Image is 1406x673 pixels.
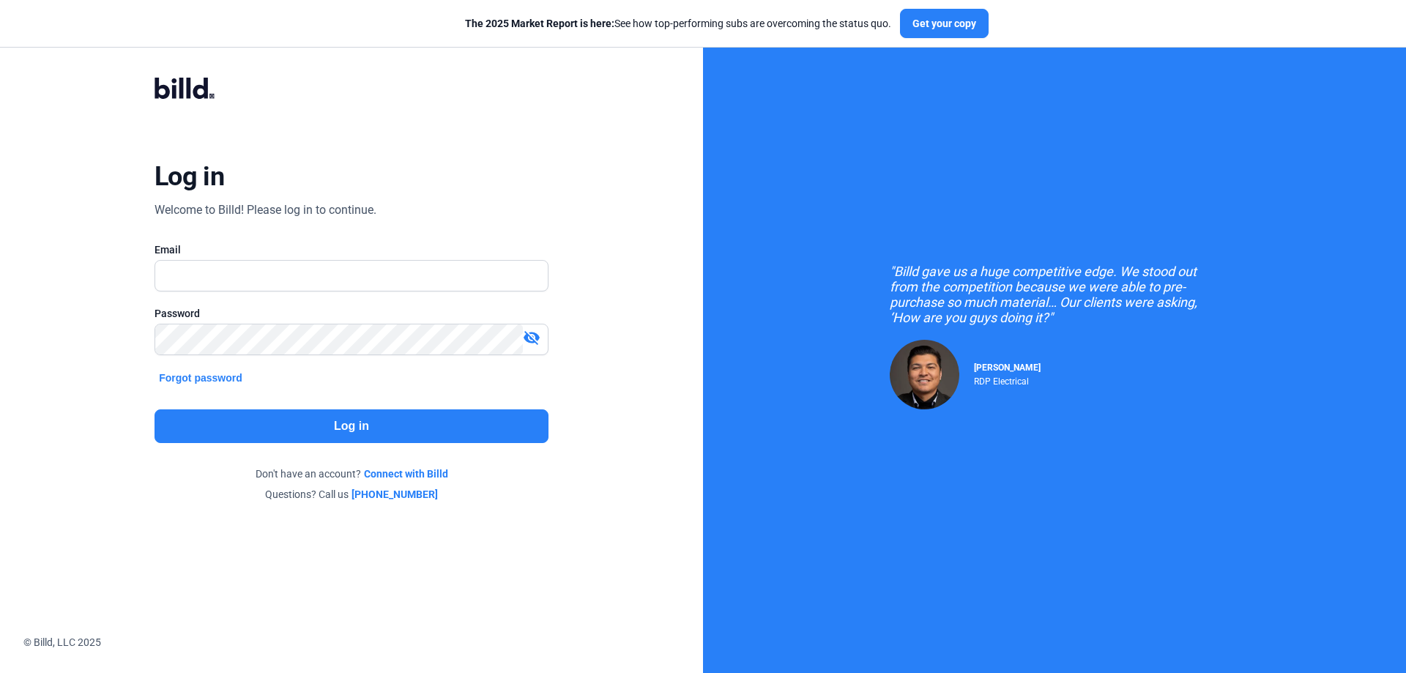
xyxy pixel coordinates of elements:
div: Questions? Call us [155,487,548,502]
button: Log in [155,409,548,443]
div: Log in [155,160,224,193]
button: Forgot password [155,370,247,386]
div: See how top-performing subs are overcoming the status quo. [465,16,891,31]
div: Don't have an account? [155,466,548,481]
span: The 2025 Market Report is here: [465,18,614,29]
div: Password [155,306,548,321]
a: Connect with Billd [364,466,448,481]
mat-icon: visibility_off [523,329,540,346]
img: Raul Pacheco [890,340,959,409]
a: [PHONE_NUMBER] [351,487,438,502]
div: RDP Electrical [974,373,1041,387]
div: Welcome to Billd! Please log in to continue. [155,201,376,219]
div: "Billd gave us a huge competitive edge. We stood out from the competition because we were able to... [890,264,1219,325]
div: Email [155,242,548,257]
button: Get your copy [900,9,989,38]
span: [PERSON_NAME] [974,362,1041,373]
